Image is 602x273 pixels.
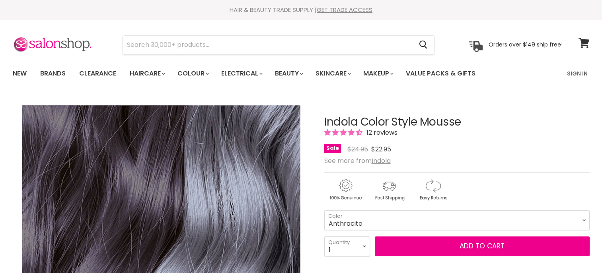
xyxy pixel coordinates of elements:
button: Add to cart [375,236,590,256]
span: Add to cart [460,241,505,251]
span: Sale [324,144,341,153]
a: Clearance [73,65,122,82]
span: See more from [324,156,391,165]
img: genuine.gif [324,178,366,202]
a: GET TRADE ACCESS [317,6,372,14]
a: New [7,65,33,82]
form: Product [123,35,434,54]
span: $22.95 [371,145,391,154]
a: Brands [34,65,72,82]
select: Quantity [324,236,370,256]
a: Electrical [215,65,267,82]
a: Haircare [124,65,170,82]
p: Orders over $149 ship free! [489,41,563,48]
button: Search [413,36,434,54]
div: HAIR & BEAUTY TRADE SUPPLY | [3,6,600,14]
a: Sign In [562,65,592,82]
a: Indola [372,156,391,165]
a: Colour [171,65,214,82]
ul: Main menu [7,62,522,85]
a: Makeup [357,65,398,82]
img: shipping.gif [368,178,410,202]
span: $24.95 [347,145,368,154]
img: returns.gif [412,178,454,202]
input: Search [123,36,413,54]
nav: Main [3,62,600,85]
a: Skincare [310,65,356,82]
span: 12 reviews [364,128,397,137]
span: 4.33 stars [324,128,364,137]
a: Value Packs & Gifts [400,65,481,82]
a: Beauty [269,65,308,82]
h1: Indola Color Style Mousse [324,116,590,128]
